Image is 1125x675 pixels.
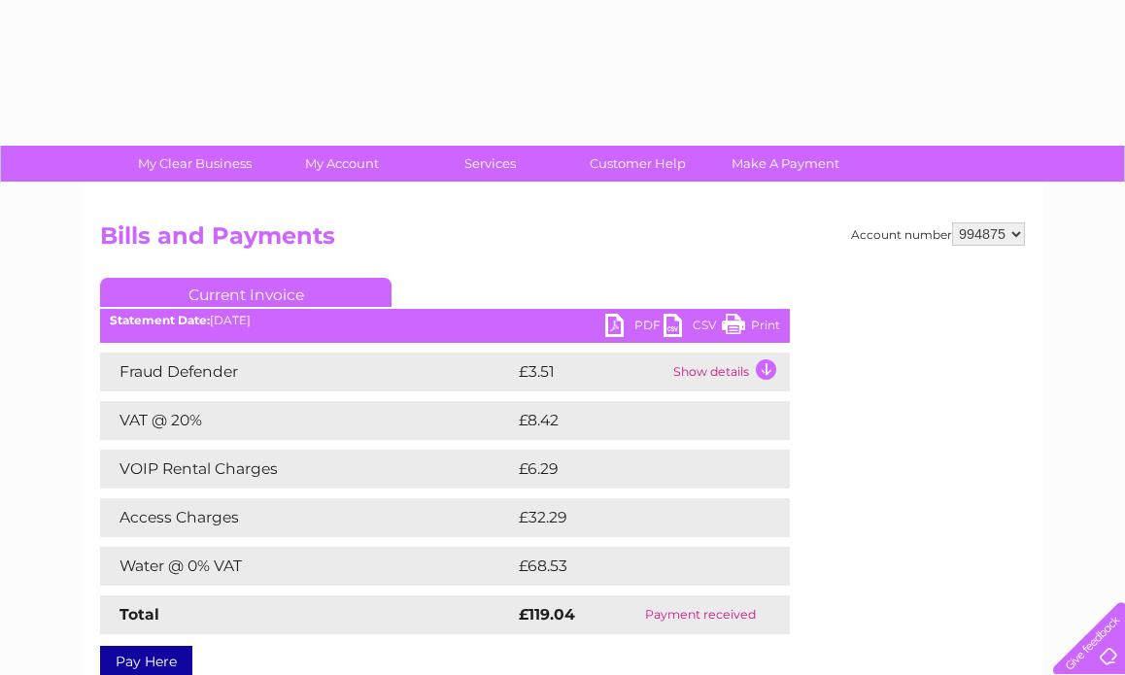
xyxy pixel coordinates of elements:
[100,222,1025,259] h2: Bills and Payments
[519,605,575,624] strong: £119.04
[100,353,514,391] td: Fraud Defender
[100,314,790,327] div: [DATE]
[514,547,750,586] td: £68.53
[100,498,514,537] td: Access Charges
[514,353,668,391] td: £3.51
[722,314,780,342] a: Print
[100,450,514,489] td: VOIP Rental Charges
[514,450,744,489] td: £6.29
[100,401,514,440] td: VAT @ 20%
[410,146,570,182] a: Services
[605,314,664,342] a: PDF
[668,353,790,391] td: Show details
[664,314,722,342] a: CSV
[558,146,718,182] a: Customer Help
[262,146,423,182] a: My Account
[705,146,866,182] a: Make A Payment
[100,278,392,307] a: Current Invoice
[110,313,210,327] b: Statement Date:
[612,595,790,634] td: Payment received
[514,401,744,440] td: £8.42
[115,146,275,182] a: My Clear Business
[851,222,1025,246] div: Account number
[100,547,514,586] td: Water @ 0% VAT
[119,605,159,624] strong: Total
[514,498,750,537] td: £32.29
